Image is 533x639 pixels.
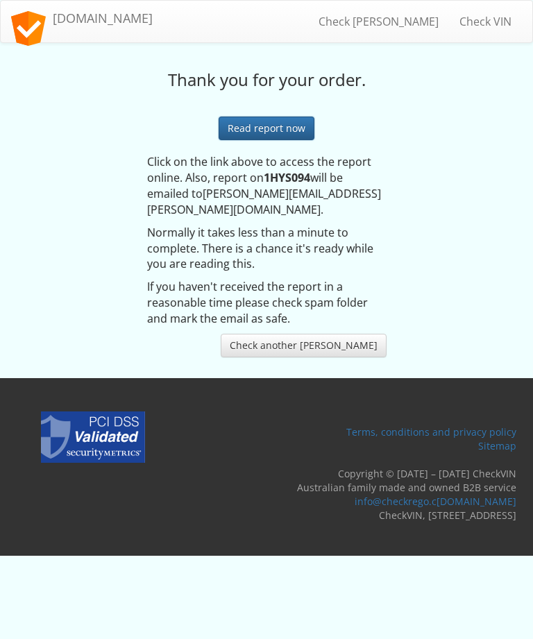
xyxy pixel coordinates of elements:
a: [DOMAIN_NAME] [1,1,163,35]
p: Normally it takes less than a minute to complete. There is a chance it's ready while you are read... [147,225,387,273]
div: Copyright © [DATE] – [DATE] CheckVIN Australian family made and owned B2B service CheckVIN, [STRE... [180,425,527,522]
a: Sitemap [478,439,516,452]
a: Check another [PERSON_NAME] [221,334,387,357]
strong: 1HYS094 [264,170,310,185]
h3: Thank you for your order. [6,71,527,89]
img: SecurityMetrics Credit Card Safe [41,411,145,463]
p: If you haven't received the report in a reasonable time please check spam folder and mark the ema... [147,279,387,327]
a: Check VIN [449,4,522,39]
a: info@checkrego.c[DOMAIN_NAME] [355,495,516,508]
p: Click on the link above to access the report online. Also, report on will be emailed to [PERSON_N... [147,154,387,217]
a: Check [PERSON_NAME] [308,4,449,39]
a: Terms, conditions and privacy policy [346,425,516,438]
a: Read report now [219,117,314,140]
img: logo.svg [11,11,46,46]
